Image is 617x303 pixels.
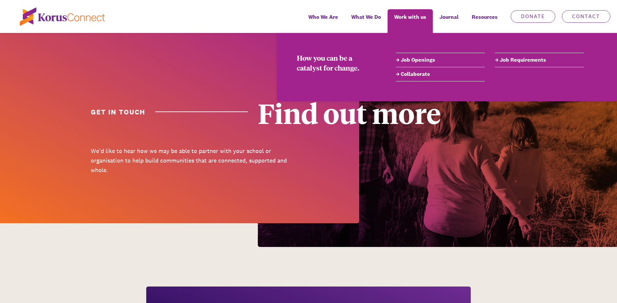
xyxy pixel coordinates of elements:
[396,56,485,64] a: Job Openings
[345,9,388,33] a: What We Do
[394,12,426,22] span: Work with us
[433,9,465,33] a: Journal
[351,12,381,22] span: What We Do
[258,99,471,127] div: Find out more
[439,12,459,22] span: Journal
[562,10,610,23] a: Contact
[465,9,504,33] div: Resources
[308,12,338,22] span: Who We Are
[297,53,376,73] div: How you can be a catalyst for change.
[511,10,555,23] a: Donate
[495,56,584,64] a: Job Requirements
[20,8,105,26] img: korus-connect%2Fc5177985-88d5-491d-9cd7-4a1febad1357_logo.svg
[302,9,345,33] a: Who We Are
[396,70,485,78] a: Collaborate
[91,107,248,117] h1: Get in touch
[91,146,304,175] p: We’d like to hear how we may be able to partner with your school or organisation to help build co...
[388,9,433,33] a: Work with us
